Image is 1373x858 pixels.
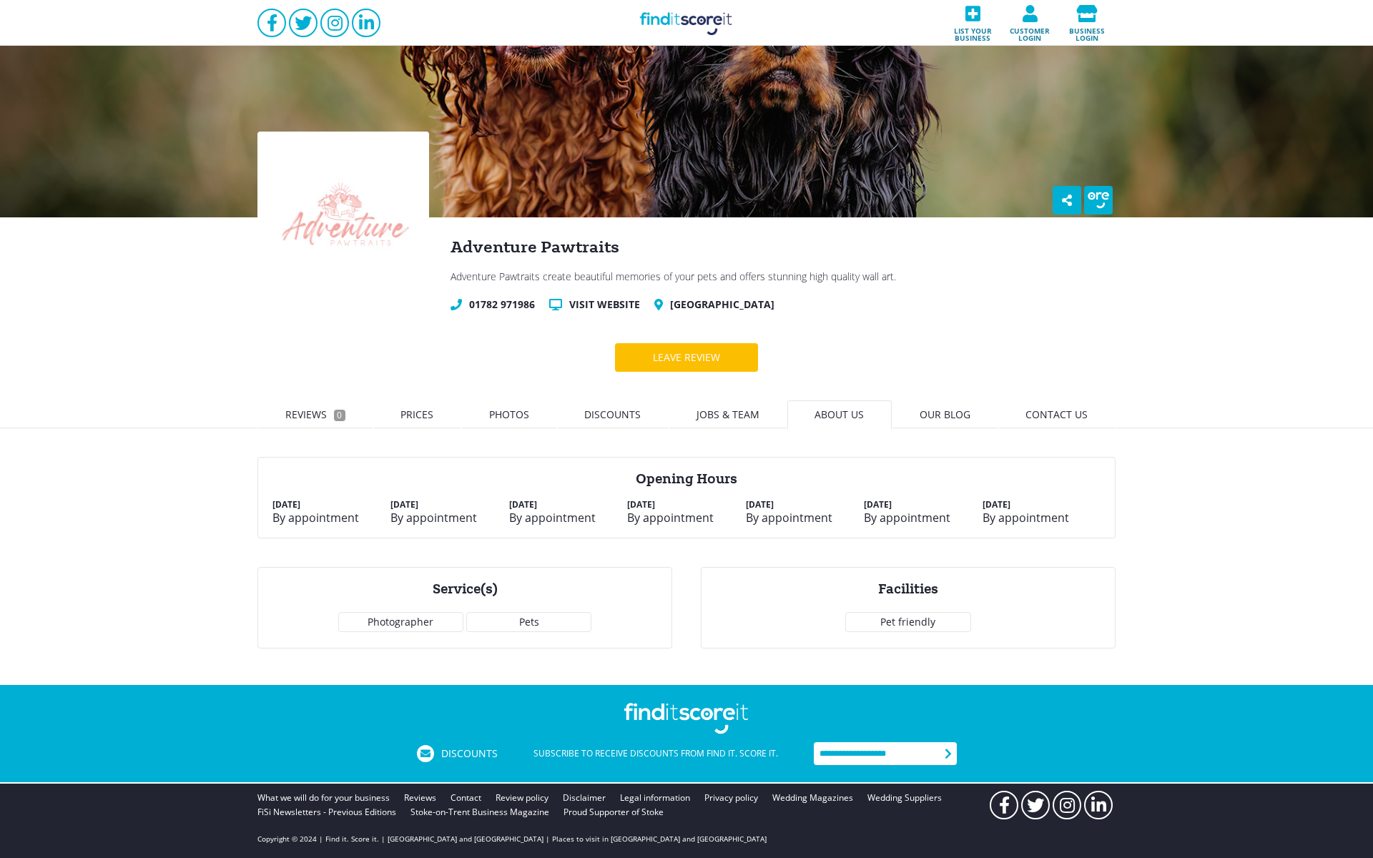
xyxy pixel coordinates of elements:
[451,270,1116,283] div: Adventure Pawtraits create beautiful memories of your pets and offers stunning high quality wall ...
[944,1,1001,46] a: List your business
[704,791,758,805] a: Privacy policy
[615,343,758,372] a: Leave review
[373,400,462,429] a: Prices
[496,791,548,805] a: Review policy
[272,512,390,523] div: By appointment
[257,834,767,844] p: Copyright © 2024 | Find it. Score it. | [GEOGRAPHIC_DATA] and [GEOGRAPHIC_DATA] | Places to visit...
[746,500,864,509] div: [DATE]
[451,239,1116,256] div: Adventure Pawtraits
[334,410,345,421] small: 0
[1001,1,1058,46] a: Customer login
[557,400,669,429] a: Discounts
[338,612,463,632] div: Photographer
[498,745,814,762] div: Subscribe to receive discounts from Find it. Score it.
[845,612,970,632] div: Pet friendly
[864,500,982,509] div: [DATE]
[920,408,970,421] span: Our blog
[272,472,1101,486] div: Opening Hours
[257,791,390,805] a: What we will do for your business
[716,582,1101,596] div: Facilities
[509,512,627,523] div: By appointment
[257,805,396,819] a: FiSi Newsletters - Previous Editions
[627,512,745,523] div: By appointment
[400,408,433,421] span: Prices
[669,400,787,429] a: Jobs & Team
[892,400,998,429] a: Our blog
[983,500,1101,509] div: [DATE]
[864,512,982,523] div: By appointment
[466,612,591,632] div: Pets
[569,297,640,312] a: Visit website
[257,400,373,429] a: Reviews0
[272,500,390,509] div: [DATE]
[627,500,745,509] div: [DATE]
[697,408,759,421] span: Jobs & Team
[461,400,557,429] a: Photos
[584,408,641,421] span: Discounts
[441,749,498,759] span: Discounts
[746,512,864,523] div: By appointment
[1025,408,1088,421] span: Contact us
[285,408,327,421] span: Reviews
[670,297,774,312] a: [GEOGRAPHIC_DATA]
[469,297,535,312] a: 01782 971986
[390,512,508,523] div: By appointment
[639,343,734,372] div: Leave review
[489,408,529,421] span: Photos
[410,805,549,819] a: Stoke-on-Trent Business Magazine
[983,512,1101,523] div: By appointment
[948,22,997,41] span: List your business
[509,500,627,509] div: [DATE]
[787,400,892,429] a: About us
[1058,1,1116,46] a: Business login
[390,500,508,509] div: [DATE]
[772,791,853,805] a: Wedding Magazines
[1005,22,1054,41] span: Customer login
[620,791,690,805] a: Legal information
[815,408,864,421] span: About us
[998,400,1116,429] a: Contact us
[404,791,436,805] a: Reviews
[564,805,664,819] a: Proud Supporter of Stoke
[451,791,481,805] a: Contact
[1063,22,1111,41] span: Business login
[563,791,606,805] a: Disclaimer
[272,582,657,596] div: Service(s)
[867,791,942,805] a: Wedding Suppliers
